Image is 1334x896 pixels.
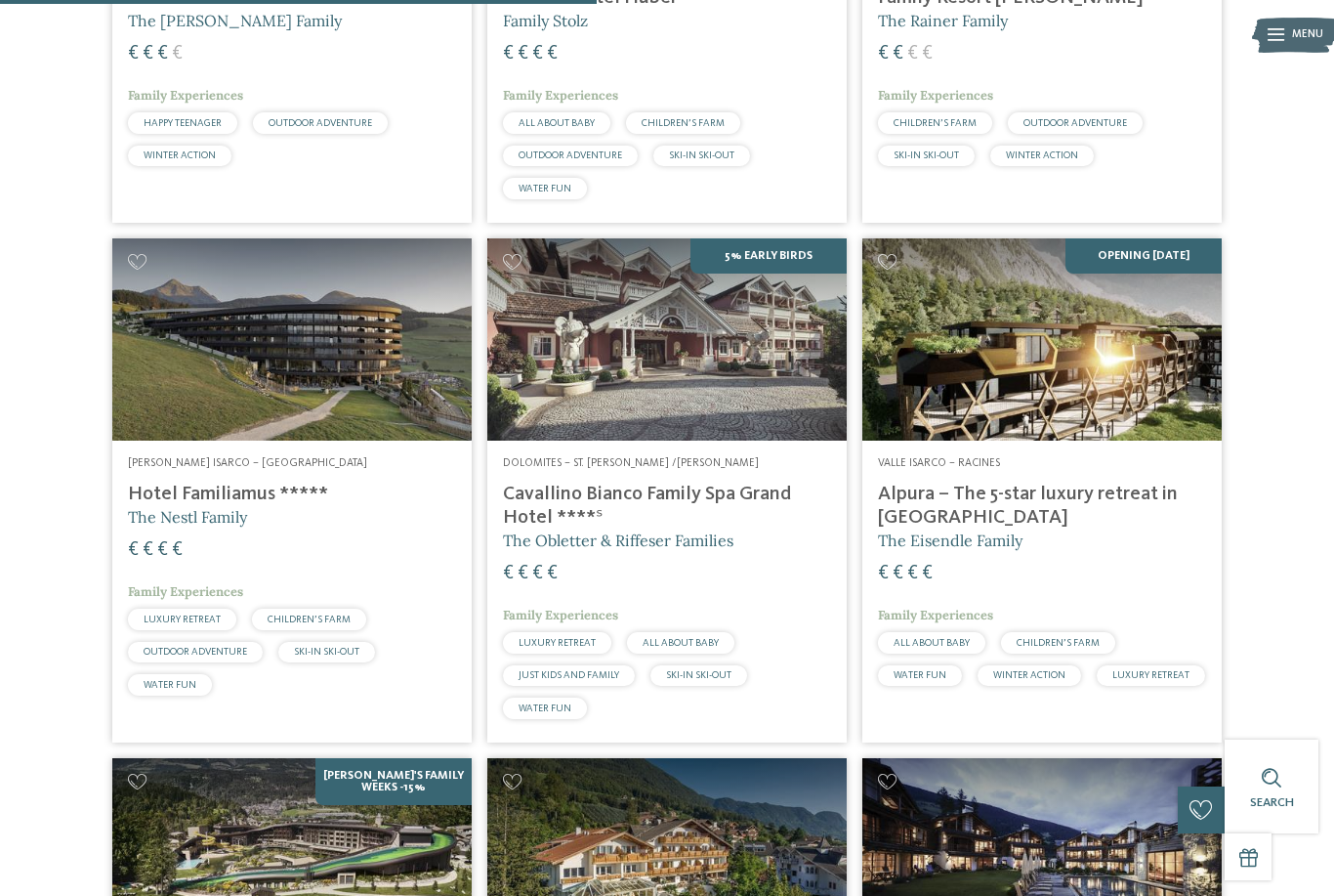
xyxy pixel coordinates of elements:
span: WATER FUN [519,704,571,713]
span: LUXURY RETREAT [1112,670,1189,680]
span: SKI-IN SKI-OUT [294,647,359,657]
span: Family Stolz [503,11,588,30]
span: € [922,564,933,583]
span: SKI-IN SKI-OUT [669,150,734,160]
span: The Eisendle Family [878,531,1022,550]
span: € [172,540,183,560]
img: Looking for family hotels? Find the best ones here! [112,238,472,441]
span: Family Experiences [503,607,618,623]
span: Family Experiences [128,87,243,104]
span: ALL ABOUT BABY [519,118,595,128]
span: The [PERSON_NAME] Family [128,11,342,30]
span: WINTER ACTION [144,150,216,160]
span: € [547,44,558,64]
img: Looking for family hotels? Find the best ones here! [862,238,1222,441]
span: The Rainer Family [878,11,1008,30]
span: € [532,44,543,64]
span: Family Experiences [878,87,993,104]
span: LUXURY RETREAT [519,638,596,648]
h4: Alpura – The 5-star luxury retreat in [GEOGRAPHIC_DATA] [878,483,1206,530]
a: Looking for family hotels? Find the best ones here! 5% Early Birds Dolomites – St. [PERSON_NAME] ... [487,238,847,743]
span: OUTDOOR ADVENTURE [1023,118,1127,128]
span: WINTER ACTION [1006,150,1078,160]
span: € [893,44,903,64]
span: WINTER ACTION [993,670,1065,680]
span: € [143,540,153,560]
span: The Obletter & Riffeser Families [503,531,733,550]
span: € [172,44,183,64]
span: CHILDREN’S FARM [268,615,351,624]
span: € [547,564,558,583]
span: SKI-IN SKI-OUT [894,150,959,160]
a: Looking for family hotels? Find the best ones here! [PERSON_NAME] Isarco – [GEOGRAPHIC_DATA] Hote... [112,238,472,743]
span: JUST KIDS AND FAMILY [519,670,619,680]
span: € [503,564,514,583]
span: Search [1250,796,1294,809]
span: € [518,564,528,583]
span: € [503,44,514,64]
span: € [922,44,933,64]
span: € [907,564,918,583]
span: CHILDREN’S FARM [1017,638,1100,648]
span: € [532,564,543,583]
span: Valle Isarco – Racines [878,457,1000,469]
span: € [157,44,168,64]
span: WATER FUN [894,670,946,680]
span: [PERSON_NAME] Isarco – [GEOGRAPHIC_DATA] [128,457,367,469]
span: CHILDREN’S FARM [894,118,977,128]
span: € [128,540,139,560]
span: ALL ABOUT BABY [894,638,970,648]
span: Family Experiences [503,87,618,104]
span: OUTDOOR ADVENTURE [269,118,372,128]
span: HAPPY TEENAGER [144,118,222,128]
span: SKI-IN SKI-OUT [666,670,731,680]
span: WATER FUN [519,184,571,193]
span: € [157,540,168,560]
span: The Nestl Family [128,507,247,527]
span: € [878,564,889,583]
span: OUTDOOR ADVENTURE [519,150,622,160]
span: € [878,44,889,64]
span: OUTDOOR ADVENTURE [144,647,247,657]
span: € [143,44,153,64]
span: Family Experiences [128,583,243,600]
span: € [907,44,918,64]
span: Family Experiences [878,607,993,623]
a: Looking for family hotels? Find the best ones here! Opening [DATE] Valle Isarco – Racines Alpura ... [862,238,1222,743]
span: € [893,564,903,583]
span: Dolomites – St. [PERSON_NAME] /[PERSON_NAME] [503,457,759,469]
span: € [518,44,528,64]
span: ALL ABOUT BABY [643,638,719,648]
span: LUXURY RETREAT [144,615,221,624]
img: Family Spa Grand Hotel Cavallino Bianco ****ˢ [487,238,847,441]
span: € [128,44,139,64]
span: WATER FUN [144,680,196,690]
h4: Cavallino Bianco Family Spa Grand Hotel ****ˢ [503,483,831,530]
span: CHILDREN’S FARM [642,118,725,128]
